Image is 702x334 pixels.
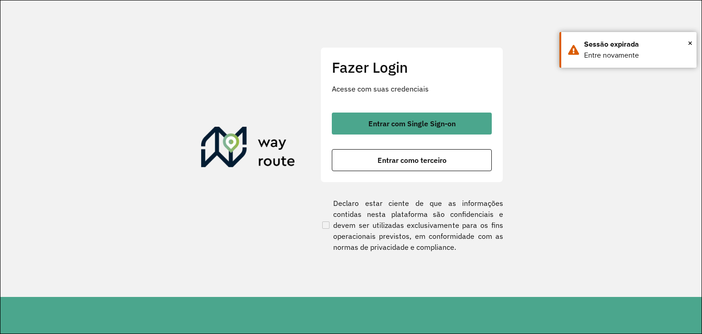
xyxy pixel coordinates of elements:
button: button [332,149,492,171]
span: Entrar com Single Sign-on [368,120,456,127]
span: × [688,36,692,50]
button: button [332,113,492,135]
p: Acesse com suas credenciais [332,83,492,94]
img: Roteirizador AmbevTech [201,127,295,171]
div: Entre novamente [584,50,690,61]
span: Entrar como terceiro [378,156,447,164]
h2: Fazer Login [332,59,492,76]
div: Sessão expirada [584,39,690,50]
label: Declaro estar ciente de que as informações contidas nesta plataforma são confidenciais e devem se... [320,198,503,253]
button: Close [688,36,692,50]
